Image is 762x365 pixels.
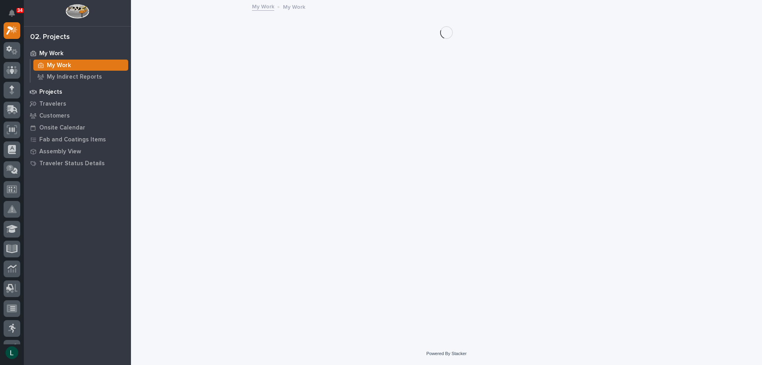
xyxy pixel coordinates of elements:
p: My Work [39,50,63,57]
button: Notifications [4,5,20,21]
a: Projects [24,86,131,98]
p: Fab and Coatings Items [39,136,106,143]
a: Traveler Status Details [24,157,131,169]
p: Projects [39,89,62,96]
a: Assembly View [24,145,131,157]
div: Notifications34 [10,10,20,22]
a: My Work [252,2,274,11]
p: Travelers [39,100,66,108]
p: My Work [283,2,305,11]
p: My Indirect Reports [47,73,102,81]
button: users-avatar [4,344,20,361]
img: Workspace Logo [65,4,89,19]
p: My Work [47,62,71,69]
p: Customers [39,112,70,120]
a: Travelers [24,98,131,110]
a: Powered By Stacker [426,351,466,356]
a: My Work [31,60,131,71]
a: Customers [24,110,131,122]
p: Traveler Status Details [39,160,105,167]
p: Assembly View [39,148,81,155]
a: My Work [24,47,131,59]
a: My Indirect Reports [31,71,131,82]
a: Fab and Coatings Items [24,133,131,145]
div: 02. Projects [30,33,70,42]
a: Onsite Calendar [24,122,131,133]
p: Onsite Calendar [39,124,85,131]
p: 34 [17,8,23,13]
